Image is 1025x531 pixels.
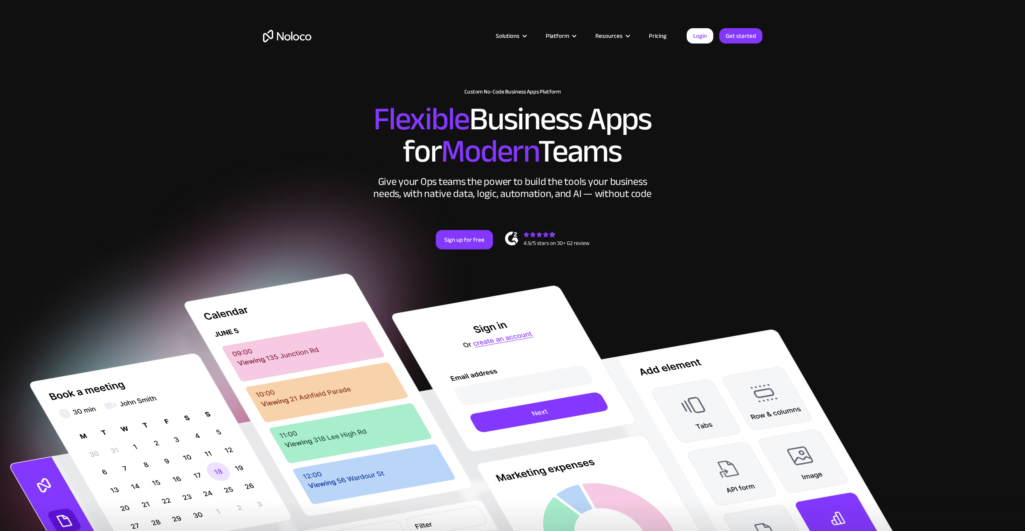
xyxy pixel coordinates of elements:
a: Login [687,28,713,44]
div: Solutions [496,31,520,41]
h1: Custom No-Code Business Apps Platform [263,89,762,95]
div: Platform [536,31,585,41]
a: home [263,30,311,42]
a: Pricing [639,31,677,41]
div: Platform [546,31,569,41]
span: Modern [441,121,538,181]
div: Resources [585,31,639,41]
h2: Business Apps for Teams [263,103,762,168]
div: Solutions [486,31,536,41]
div: Give your Ops teams the power to build the tools your business needs, with native data, logic, au... [372,176,654,200]
div: Resources [595,31,623,41]
a: Get started [719,28,762,44]
a: Sign up for free [436,230,493,249]
span: Flexible [373,89,469,149]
